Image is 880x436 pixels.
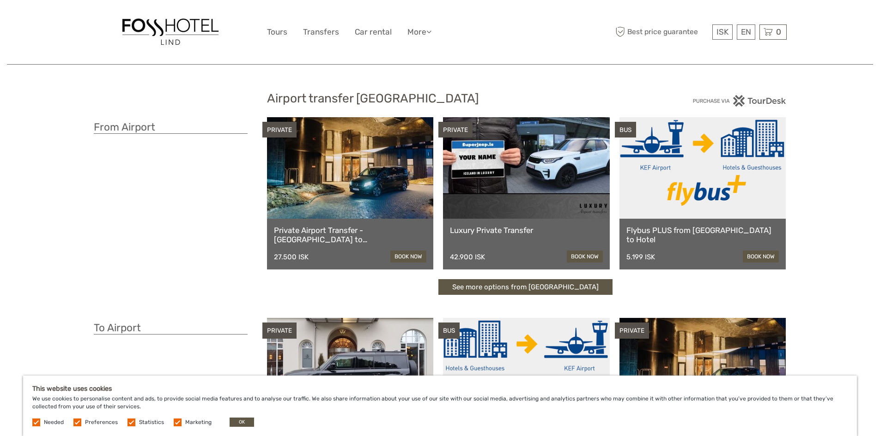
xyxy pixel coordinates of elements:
[267,91,613,106] h2: Airport transfer [GEOGRAPHIC_DATA]
[438,279,613,295] a: See more options from [GEOGRAPHIC_DATA]
[716,27,728,36] span: ISK
[139,418,164,426] label: Statistics
[390,251,426,263] a: book now
[274,253,309,261] div: 27.500 ISK
[44,418,64,426] label: Needed
[407,25,431,39] a: More
[23,376,857,436] div: We use cookies to personalise content and ads, to provide social media features and to analyse ou...
[567,251,603,263] a: book now
[262,323,297,339] div: PRIVATE
[626,226,779,245] a: Flybus PLUS from [GEOGRAPHIC_DATA] to Hotel
[626,253,655,261] div: 5.199 ISK
[185,418,212,426] label: Marketing
[85,418,118,426] label: Preferences
[438,122,473,138] div: PRIVATE
[120,16,221,48] img: 1558-f877dab1-b831-4070-87d7-0a2017c1294e_logo_big.jpg
[775,27,783,36] span: 0
[274,226,427,245] a: Private Airport Transfer - [GEOGRAPHIC_DATA] to [GEOGRAPHIC_DATA]
[692,95,786,107] img: PurchaseViaTourDesk.png
[303,25,339,39] a: Transfers
[450,226,603,235] a: Luxury Private Transfer
[613,24,710,40] span: Best price guarantee
[267,25,287,39] a: Tours
[615,323,649,339] div: PRIVATE
[94,121,248,134] h3: From Airport
[94,322,248,334] h3: To Airport
[737,24,755,40] div: EN
[230,418,254,427] button: OK
[743,251,779,263] a: book now
[355,25,392,39] a: Car rental
[615,122,636,138] div: BUS
[32,385,848,393] h5: This website uses cookies
[438,323,460,339] div: BUS
[262,122,297,138] div: PRIVATE
[450,253,485,261] div: 42.900 ISK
